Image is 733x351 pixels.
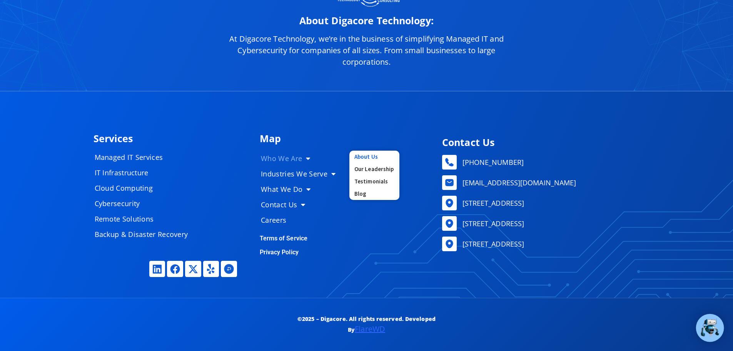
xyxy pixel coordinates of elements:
[260,249,299,256] a: Privacy Policy
[349,151,399,200] ul: Who We Are
[217,16,517,25] h2: About Digacore Technology:
[87,149,202,242] nav: Menu
[217,33,517,68] p: At Digacore Technology, we’re in the business of simplifying Managed IT and Cybersecurity for com...
[253,181,349,197] a: What We Do
[349,151,399,163] a: About Us
[87,180,202,196] a: Cloud Computing
[461,156,524,168] span: [PHONE_NUMBER]
[87,196,202,211] a: Cybersecurity
[87,165,202,180] a: IT Infrastructure
[442,175,636,190] a: [EMAIL_ADDRESS][DOMAIN_NAME]
[253,151,349,228] nav: Menu
[442,196,636,210] a: [STREET_ADDRESS]
[87,211,202,227] a: Remote Solutions
[260,134,431,143] h4: Map
[281,314,452,336] p: ©2025 – Digacore. All rights reserved. Developed By
[442,216,636,231] a: [STREET_ADDRESS]
[349,175,399,188] a: Testimonials
[253,197,349,212] a: Contact Us
[349,163,399,175] a: Our Leadership
[253,166,349,181] a: Industries We Serve
[94,134,252,143] h4: Services
[461,197,524,209] span: [STREET_ADDRESS]
[87,149,202,165] a: Managed IT Services
[442,237,636,251] a: [STREET_ADDRESS]
[442,138,636,147] h4: Contact Us
[461,177,576,188] span: [EMAIL_ADDRESS][DOMAIN_NAME]
[461,218,524,229] span: [STREET_ADDRESS]
[442,155,636,170] a: [PHONE_NUMBER]
[253,151,349,166] a: Who We Are
[461,238,524,250] span: [STREET_ADDRESS]
[349,188,399,200] a: Blog
[253,212,349,228] a: Careers
[355,324,385,334] a: FlareWD
[260,235,308,242] a: Terms of Service
[87,227,202,242] a: Backup & Disaster Recovery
